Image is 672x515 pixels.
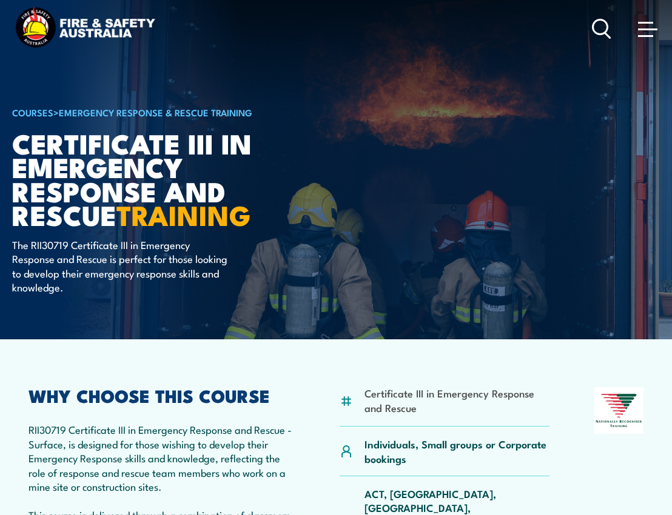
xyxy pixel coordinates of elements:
img: Nationally Recognised Training logo. [594,387,643,434]
h2: WHY CHOOSE THIS COURSE [29,387,295,403]
a: Emergency Response & Rescue Training [59,105,252,119]
strong: TRAINING [116,193,251,235]
h6: > [12,105,312,119]
li: Certificate III in Emergency Response and Rescue [365,386,549,414]
p: The RII30719 Certificate III in Emergency Response and Rescue is perfect for those looking to dev... [12,238,234,294]
h1: Certificate III in Emergency Response and Rescue [12,131,312,226]
p: Individuals, Small groups or Corporate bookings [365,437,549,465]
a: COURSES [12,105,53,119]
